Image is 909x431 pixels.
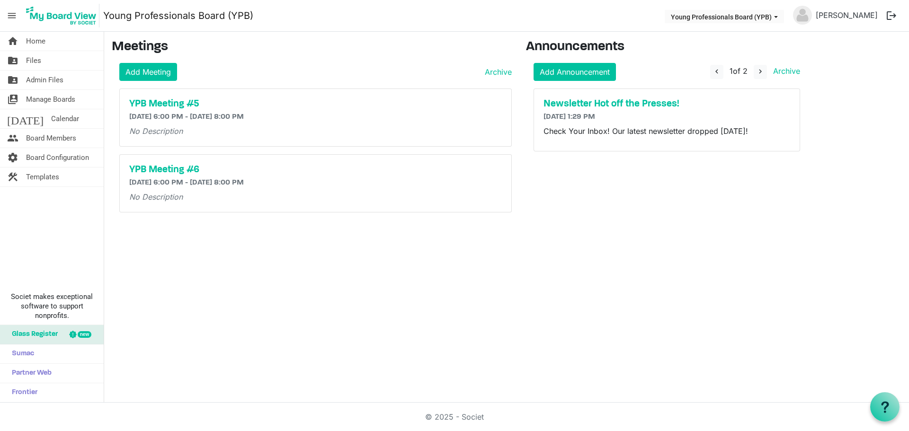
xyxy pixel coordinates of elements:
[26,70,63,89] span: Admin Files
[7,148,18,167] span: settings
[7,325,58,344] span: Glass Register
[78,331,91,338] div: new
[534,63,616,81] a: Add Announcement
[544,125,790,137] p: Check Your Inbox! Our latest newsletter dropped [DATE]!
[710,65,723,79] button: navigate_before
[882,6,901,26] button: logout
[769,66,800,76] a: Archive
[7,167,18,186] span: construction
[812,6,882,25] a: [PERSON_NAME]
[481,66,512,78] a: Archive
[23,4,103,27] a: My Board View Logo
[3,7,21,25] span: menu
[23,4,99,27] img: My Board View Logo
[129,98,502,110] a: YPB Meeting #5
[754,65,767,79] button: navigate_next
[129,164,502,176] a: YPB Meeting #6
[756,67,765,76] span: navigate_next
[425,412,484,422] a: © 2025 - Societ
[103,6,253,25] a: Young Professionals Board (YPB)
[26,148,89,167] span: Board Configuration
[7,364,52,383] span: Partner Web
[51,109,79,128] span: Calendar
[713,67,721,76] span: navigate_before
[730,66,733,76] span: 1
[112,39,512,55] h3: Meetings
[7,109,44,128] span: [DATE]
[7,51,18,70] span: folder_shared
[7,90,18,109] span: switch_account
[119,63,177,81] a: Add Meeting
[665,10,784,23] button: Young Professionals Board (YPB) dropdownbutton
[26,51,41,70] span: Files
[7,129,18,148] span: people
[526,39,808,55] h3: Announcements
[4,292,99,320] span: Societ makes exceptional software to support nonprofits.
[7,32,18,51] span: home
[793,6,812,25] img: no-profile-picture.svg
[26,32,45,51] span: Home
[7,383,37,402] span: Frontier
[129,125,502,137] p: No Description
[26,129,76,148] span: Board Members
[129,178,502,187] h6: [DATE] 6:00 PM - [DATE] 8:00 PM
[26,90,75,109] span: Manage Boards
[7,344,34,363] span: Sumac
[544,113,595,121] span: [DATE] 1:29 PM
[730,66,748,76] span: of 2
[26,167,59,186] span: Templates
[129,191,502,202] p: No Description
[129,113,502,122] h6: [DATE] 6:00 PM - [DATE] 8:00 PM
[7,70,18,89] span: folder_shared
[544,98,790,110] a: Newsletter Hot off the Presses!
